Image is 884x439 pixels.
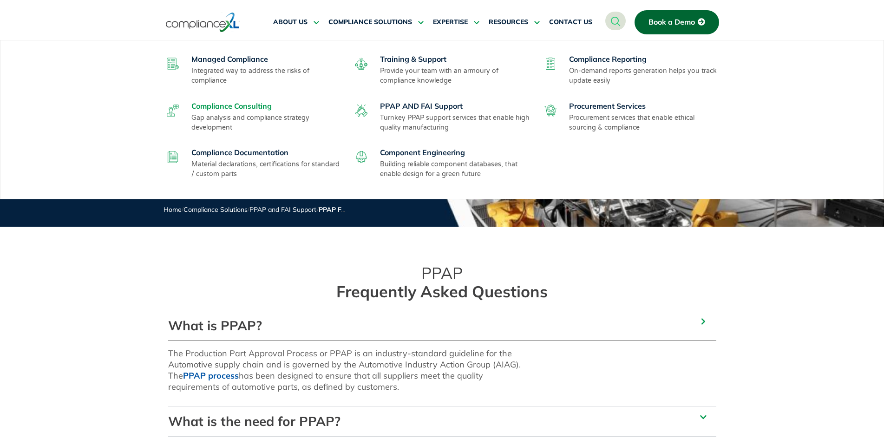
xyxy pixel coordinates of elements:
span: PPAP FAQ’s [319,205,356,214]
p: Provide your team with an armoury of compliance knowledge [380,66,532,85]
p: Integrated way to address the risks of compliance [191,66,343,85]
a: ABOUT US [273,11,319,33]
img: compliance-documentation.svg [167,151,179,163]
a: EXPERTISE [433,11,479,33]
img: procurement-services.svg [544,105,557,117]
span: / / / [164,205,356,214]
a: Component Engineering [380,148,465,157]
a: Book a Demo [635,10,719,34]
p: Material declarations, certifications for standard / custom parts [191,159,343,179]
p: Turnkey PPAP support services that enable high quality manufacturing [380,113,532,132]
p: The Production Part Approval Process or PPAP is an industry-standard guideline for the Automotive... [168,348,574,393]
a: Compliance Documentation [191,148,288,157]
img: managed-compliance.svg [167,58,179,70]
img: compliance-reporting.svg [544,58,557,70]
a: Managed Compliance [191,54,268,64]
a: RESOURCES [489,11,540,33]
a: What is PPAP? [168,317,262,334]
span: COMPLIANCE SOLUTIONS [328,18,412,26]
img: logo-one.svg [166,12,240,33]
span: Book a Demo [648,18,695,26]
a: What is the need for PPAP? [168,413,341,429]
h2: PPAP [168,264,716,301]
div: What is PPAP? [168,341,716,406]
img: component-engineering.svg [355,151,367,163]
a: PPAP AND FAI Support [380,101,463,111]
span: RESOURCES [489,18,528,26]
p: Gap analysis and compliance strategy development [191,113,343,132]
p: On-demand reports generation helps you track update easily [569,66,721,85]
a: Compliance Solutions [183,205,248,214]
a: Home [164,205,182,214]
a: PPAP process [183,370,239,381]
div: What is the need for PPAP? [168,406,716,436]
a: Compliance Consulting [191,101,272,111]
a: Compliance Reporting [569,54,647,64]
a: CONTACT US [549,11,592,33]
span: ABOUT US [273,18,308,26]
p: Building reliable component databases, that enable design for a green future [380,159,532,179]
span: EXPERTISE [433,18,468,26]
div: What is PPAP? [168,311,716,341]
a: COMPLIANCE SOLUTIONS [328,11,424,33]
a: Procurement Services [569,101,646,111]
p: Procurement services that enable ethical sourcing & compliance [569,113,721,132]
a: PPAP and FAI Support [249,205,317,214]
b: Frequently Asked Questions [336,282,548,301]
a: Training & Support [380,54,446,64]
img: training-support.svg [355,58,367,70]
span: CONTACT US [549,18,592,26]
a: navsearch-button [605,12,626,30]
img: compliance-consulting.svg [167,105,179,117]
img: ppaf-fai.svg [355,105,367,117]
